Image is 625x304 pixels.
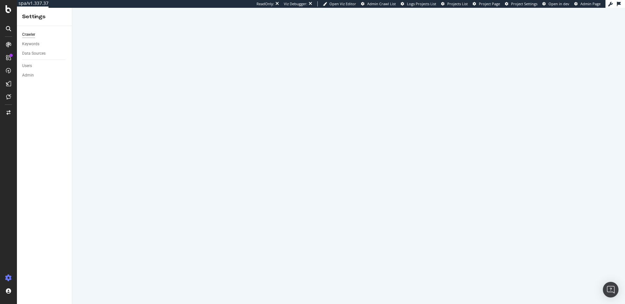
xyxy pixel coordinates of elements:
[447,1,468,6] span: Projects List
[323,1,356,7] a: Open Viz Editor
[511,1,537,6] span: Project Settings
[603,282,618,297] div: Open Intercom Messenger
[22,50,67,57] a: Data Sources
[22,31,35,38] div: Crawler
[22,41,67,48] a: Keywords
[22,72,67,79] a: Admin
[284,1,307,7] div: Viz Debugger:
[580,1,601,6] span: Admin Page
[441,1,468,7] a: Projects List
[22,31,67,38] a: Crawler
[407,1,436,6] span: Logs Projects List
[22,41,39,48] div: Keywords
[22,62,32,69] div: Users
[22,13,67,21] div: Settings
[505,1,537,7] a: Project Settings
[479,1,500,6] span: Project Page
[329,1,356,6] span: Open Viz Editor
[542,1,569,7] a: Open in dev
[22,50,46,57] div: Data Sources
[367,1,396,6] span: Admin Crawl List
[22,72,34,79] div: Admin
[257,1,274,7] div: ReadOnly:
[361,1,396,7] a: Admin Crawl List
[549,1,569,6] span: Open in dev
[574,1,601,7] a: Admin Page
[401,1,436,7] a: Logs Projects List
[22,62,67,69] a: Users
[473,1,500,7] a: Project Page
